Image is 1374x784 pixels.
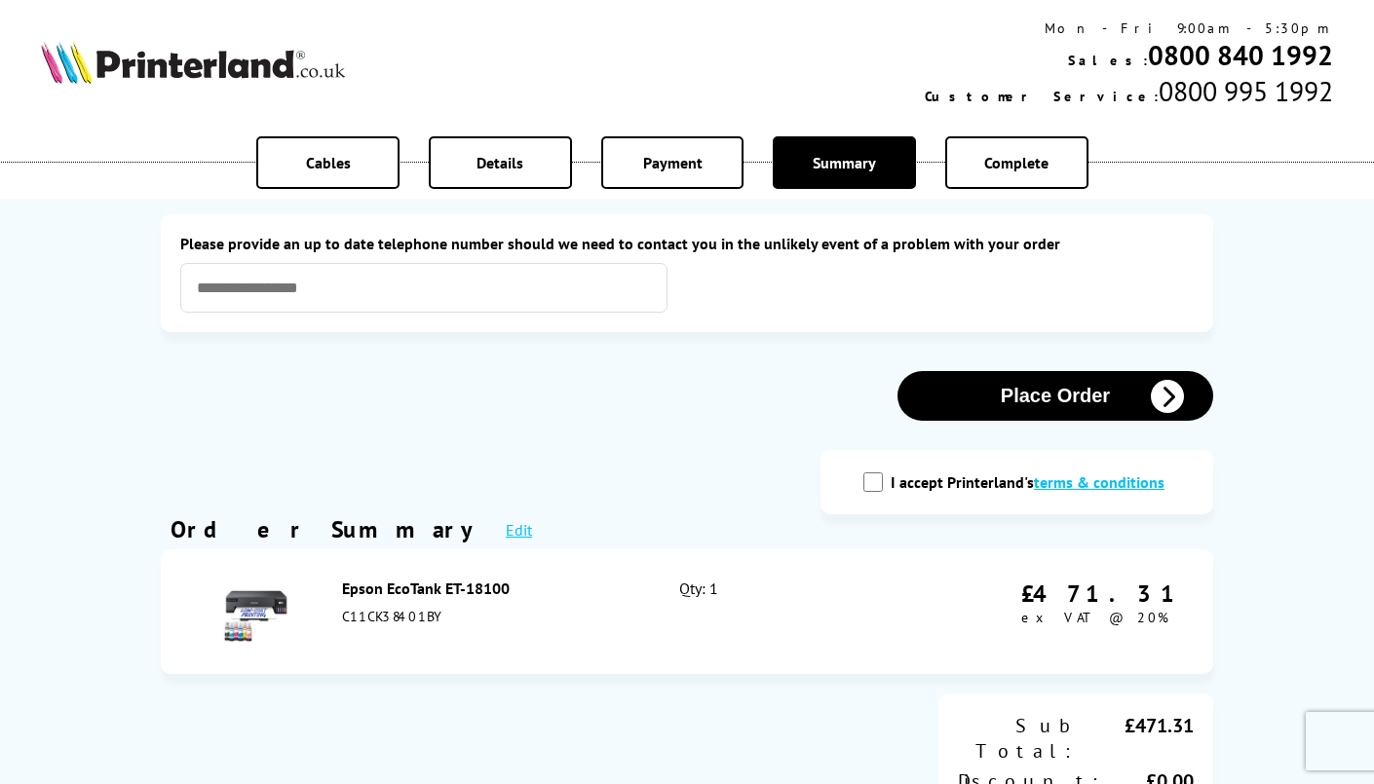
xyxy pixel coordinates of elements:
[1068,52,1148,69] span: Sales:
[1159,73,1333,109] span: 0800 995 1992
[180,234,1194,253] label: Please provide an up to date telephone number should we need to contact you in the unlikely event...
[925,19,1333,37] div: Mon - Fri 9:00am - 5:30pm
[477,153,523,172] span: Details
[1021,609,1168,626] span: ex VAT @ 20%
[984,153,1049,172] span: Complete
[1021,579,1184,609] div: £471.31
[342,579,636,598] div: Epson EcoTank ET-18100
[679,579,881,645] div: Qty: 1
[342,608,636,625] div: C11CK38401BY
[925,88,1159,105] span: Customer Service:
[643,153,703,172] span: Payment
[1076,713,1194,764] div: £471.31
[813,153,876,172] span: Summary
[41,41,345,84] img: Printerland Logo
[891,472,1174,492] label: I accept Printerland's
[306,153,351,172] span: Cables
[506,520,532,540] a: Edit
[1034,472,1164,492] a: modal_tc
[897,371,1213,421] button: Place Order
[1148,37,1333,73] a: 0800 840 1992
[171,514,486,544] div: Order Summary
[958,713,1076,764] div: Sub Total:
[222,576,290,644] img: Epson EcoTank ET-18100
